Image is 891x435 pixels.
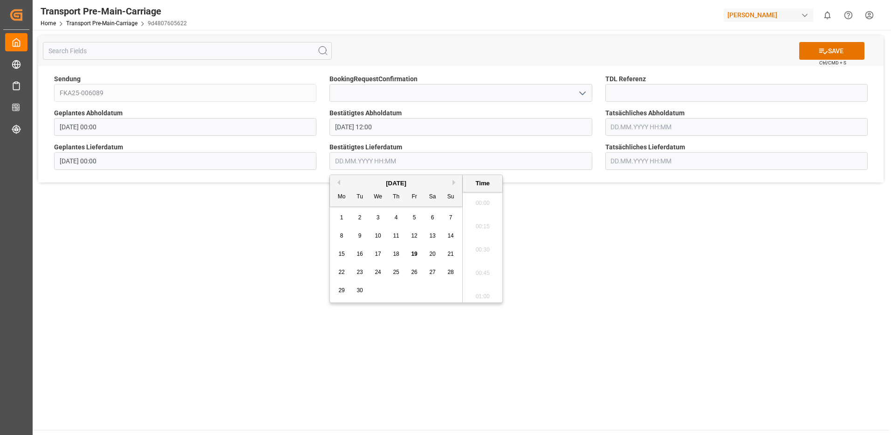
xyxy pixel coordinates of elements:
[409,191,420,203] div: Fr
[372,230,384,242] div: Choose Wednesday, September 10th, 2025
[377,214,380,221] span: 3
[409,230,420,242] div: Choose Friday, September 12th, 2025
[391,191,402,203] div: Th
[429,251,435,257] span: 20
[724,6,817,24] button: [PERSON_NAME]
[817,5,838,26] button: show 0 new notifications
[605,118,868,136] input: DD.MM.YYYY HH:MM
[445,212,457,224] div: Choose Sunday, September 7th, 2025
[43,42,332,60] input: Search Fields
[338,287,344,294] span: 29
[329,118,592,136] input: DD.MM.YYYY HH:MM
[54,108,123,118] span: Geplantes Abholdatum
[391,230,402,242] div: Choose Thursday, September 11th, 2025
[452,180,458,185] button: Next Month
[54,142,123,152] span: Geplantes Lieferdatum
[819,59,846,66] span: Ctrl/CMD + S
[409,248,420,260] div: Choose Friday, September 19th, 2025
[54,152,316,170] input: DD.MM.YYYY HH:MM
[427,191,439,203] div: Sa
[356,287,363,294] span: 30
[354,248,366,260] div: Choose Tuesday, September 16th, 2025
[724,8,813,22] div: [PERSON_NAME]
[431,214,434,221] span: 6
[605,108,685,118] span: Tatsächliches Abholdatum
[445,191,457,203] div: Su
[340,232,343,239] span: 8
[336,230,348,242] div: Choose Monday, September 8th, 2025
[605,152,868,170] input: DD.MM.YYYY HH:MM
[330,179,462,188] div: [DATE]
[354,230,366,242] div: Choose Tuesday, September 9th, 2025
[427,267,439,278] div: Choose Saturday, September 27th, 2025
[54,118,316,136] input: DD.MM.YYYY HH:MM
[429,232,435,239] span: 13
[391,267,402,278] div: Choose Thursday, September 25th, 2025
[333,209,460,300] div: month 2025-09
[447,232,453,239] span: 14
[393,251,399,257] span: 18
[41,20,56,27] a: Home
[372,191,384,203] div: We
[375,232,381,239] span: 10
[447,251,453,257] span: 21
[66,20,137,27] a: Transport Pre-Main-Carriage
[429,269,435,275] span: 27
[411,251,417,257] span: 19
[427,248,439,260] div: Choose Saturday, September 20th, 2025
[445,267,457,278] div: Choose Sunday, September 28th, 2025
[391,212,402,224] div: Choose Thursday, September 4th, 2025
[354,191,366,203] div: Tu
[329,108,402,118] span: Bestätigtes Abholdatum
[329,152,592,170] input: DD.MM.YYYY HH:MM
[358,232,362,239] span: 9
[336,191,348,203] div: Mo
[336,248,348,260] div: Choose Monday, September 15th, 2025
[393,232,399,239] span: 11
[372,248,384,260] div: Choose Wednesday, September 17th, 2025
[575,86,589,100] button: open menu
[445,248,457,260] div: Choose Sunday, September 21st, 2025
[336,267,348,278] div: Choose Monday, September 22nd, 2025
[54,74,81,84] span: Sendung
[372,267,384,278] div: Choose Wednesday, September 24th, 2025
[799,42,864,60] button: SAVE
[445,230,457,242] div: Choose Sunday, September 14th, 2025
[335,180,340,185] button: Previous Month
[413,214,416,221] span: 5
[338,251,344,257] span: 15
[340,214,343,221] span: 1
[411,232,417,239] span: 12
[354,285,366,296] div: Choose Tuesday, September 30th, 2025
[395,214,398,221] span: 4
[449,214,452,221] span: 7
[411,269,417,275] span: 26
[338,269,344,275] span: 22
[336,285,348,296] div: Choose Monday, September 29th, 2025
[375,251,381,257] span: 17
[356,269,363,275] span: 23
[329,142,402,152] span: Bestätigtes Lieferdatum
[605,74,646,84] span: TDL Referenz
[409,212,420,224] div: Choose Friday, September 5th, 2025
[372,212,384,224] div: Choose Wednesday, September 3rd, 2025
[375,269,381,275] span: 24
[354,212,366,224] div: Choose Tuesday, September 2nd, 2025
[447,269,453,275] span: 28
[409,267,420,278] div: Choose Friday, September 26th, 2025
[605,142,685,152] span: Tatsächliches Lieferdatum
[393,269,399,275] span: 25
[427,230,439,242] div: Choose Saturday, September 13th, 2025
[358,214,362,221] span: 2
[336,212,348,224] div: Choose Monday, September 1st, 2025
[354,267,366,278] div: Choose Tuesday, September 23rd, 2025
[329,74,418,84] span: BookingRequestConfirmation
[356,251,363,257] span: 16
[41,4,187,18] div: Transport Pre-Main-Carriage
[465,179,500,188] div: Time
[838,5,859,26] button: Help Center
[391,248,402,260] div: Choose Thursday, September 18th, 2025
[427,212,439,224] div: Choose Saturday, September 6th, 2025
